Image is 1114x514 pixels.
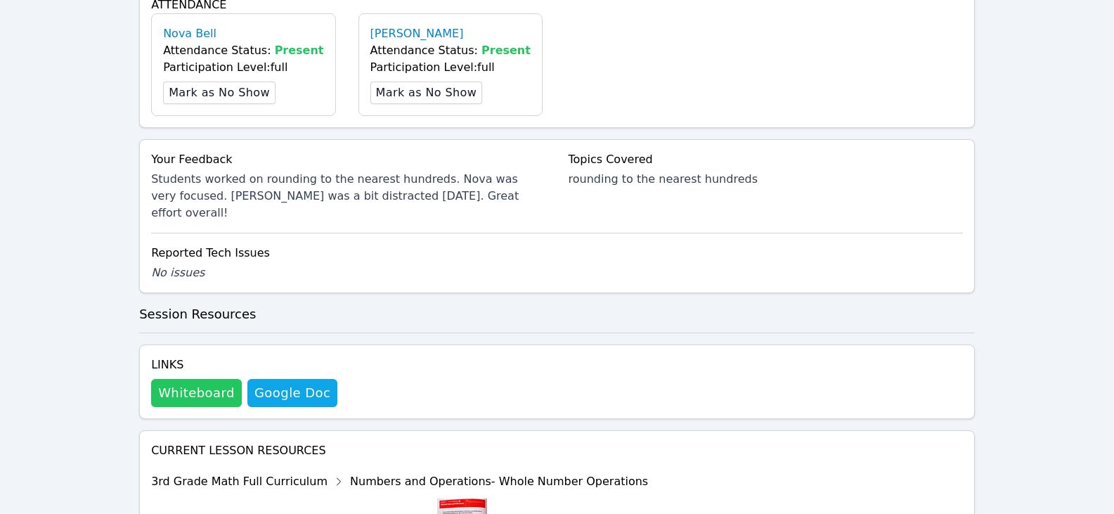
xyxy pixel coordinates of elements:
[163,82,276,104] button: Mark as No Show
[151,356,337,373] h4: Links
[370,42,531,59] div: Attendance Status:
[163,25,216,42] a: Nova Bell
[151,266,205,279] span: No issues
[481,44,531,57] span: Present
[151,151,545,168] div: Your Feedback
[151,379,242,407] button: Whiteboard
[370,59,531,76] div: Participation Level: full
[151,442,963,459] h4: Current Lesson Resources
[151,245,963,262] div: Reported Tech Issues
[569,151,963,168] div: Topics Covered
[275,44,324,57] span: Present
[370,25,464,42] a: [PERSON_NAME]
[139,304,975,324] h3: Session Resources
[569,171,963,188] div: rounding to the nearest hundreds
[163,42,323,59] div: Attendance Status:
[247,379,337,407] a: Google Doc
[370,82,483,104] button: Mark as No Show
[163,59,323,76] div: Participation Level: full
[151,470,648,493] div: 3rd Grade Math Full Curriculum Numbers and Operations- Whole Number Operations
[151,171,545,221] div: Students worked on rounding to the nearest hundreds. Nova was very focused. [PERSON_NAME] was a b...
